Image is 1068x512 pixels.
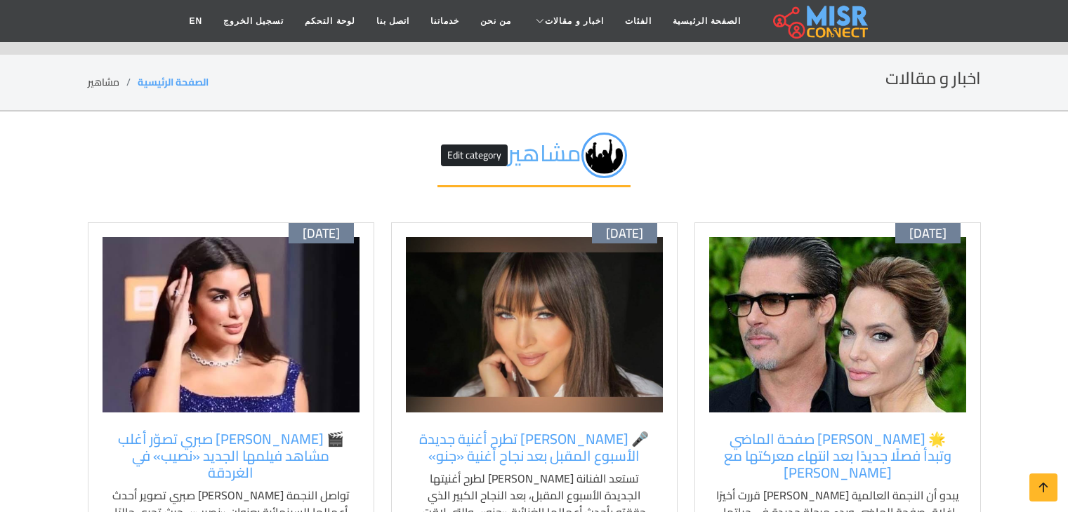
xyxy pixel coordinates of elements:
[103,237,360,412] img: فلم نصيب ياسمين صبرى
[420,8,470,34] a: خدماتنا
[614,8,662,34] a: الفئات
[522,8,614,34] a: اخبار و مقالات
[773,4,867,39] img: main.misr_connect
[303,226,340,241] span: [DATE]
[88,75,138,90] li: مشاهير
[437,133,631,187] h2: مشاهير
[545,15,604,27] span: اخبار و مقالات
[366,8,420,34] a: اتصل بنا
[178,8,213,34] a: EN
[406,237,663,412] img: ساندي تطرح أغنية جديدة
[662,8,751,34] a: الصفحة الرئيسية
[110,431,352,481] a: 🎬 [PERSON_NAME] صبري تصوّر أغلب مشاهد فيلمها الجديد «نصيب» في الغردقة
[413,431,656,464] a: 🎤 [PERSON_NAME] تطرح أغنية جديدة الأسبوع المقبل بعد نجاح أغنية «جنو»
[606,226,643,241] span: [DATE]
[138,73,209,91] a: الصفحة الرئيسية
[441,144,508,166] button: Edit category
[709,237,966,412] img: أنجلينا جولي
[716,431,959,481] a: 🌟 [PERSON_NAME] صفحة الماضي وتبدأ فصلًا جديدًا بعد انتهاء معركتها مع [PERSON_NAME]
[909,226,947,241] span: [DATE]
[470,8,522,34] a: من نحن
[885,69,981,89] h2: اخبار و مقالات
[294,8,365,34] a: لوحة التحكم
[581,133,627,178] img: ed3xwPSaX5pJLGRUby2P.png
[213,8,294,34] a: تسجيل الخروج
